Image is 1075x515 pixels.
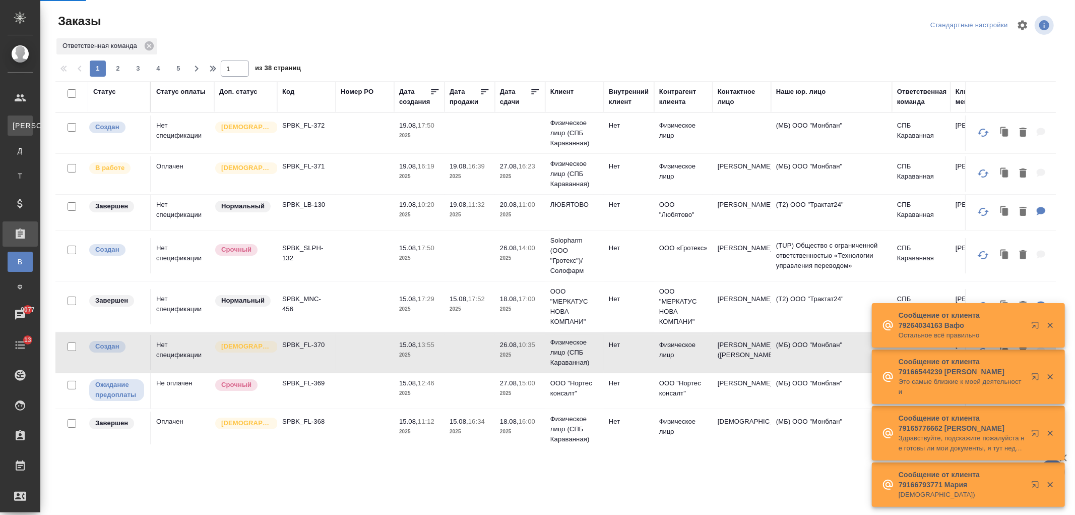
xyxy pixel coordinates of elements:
[221,122,272,132] p: [DEMOGRAPHIC_DATA]
[892,116,951,151] td: СПБ Караванная
[609,87,649,107] div: Внутренний клиент
[892,289,951,324] td: СПБ Караванная
[156,87,206,97] div: Статус оплаты
[971,243,995,267] button: Обновить
[500,418,519,425] p: 18.08,
[500,388,540,398] p: 2025
[956,87,1004,107] div: Клиентские менеджеры
[776,87,826,97] div: Наше юр. лицо
[609,294,649,304] p: Нет
[95,163,124,173] p: В работе
[399,304,439,314] p: 2025
[151,373,214,409] td: Не оплачен
[221,163,272,173] p: [DEMOGRAPHIC_DATA]
[418,341,434,349] p: 13:55
[899,490,1025,500] p: [DEMOGRAPHIC_DATA])
[971,294,995,318] button: Обновить
[771,335,892,370] td: (МБ) ООО "Монблан"
[450,304,490,314] p: 2025
[450,171,490,182] p: 2025
[13,171,28,181] span: Т
[771,156,892,192] td: (МБ) ООО "Монблан"
[110,64,126,74] span: 2
[95,201,128,211] p: Завершен
[450,201,468,208] p: 19.08,
[1025,367,1049,391] button: Открыть в новой вкладке
[399,379,418,387] p: 15.08,
[56,38,157,54] div: Ответственная команда
[899,413,1025,433] p: Сообщение от клиента 79165776662 [PERSON_NAME]
[892,156,951,192] td: СПБ Караванная
[282,87,294,97] div: Код
[170,61,186,77] button: 5
[282,200,331,210] p: SPBK_LB-130
[399,87,430,107] div: Дата создания
[609,340,649,350] p: Нет
[713,156,771,192] td: [PERSON_NAME]
[8,141,33,161] a: Д
[418,201,434,208] p: 10:20
[995,163,1015,184] button: Клонировать
[88,121,145,134] div: Выставляется автоматически при создании заказа
[659,161,708,182] p: Физическое лицо
[713,412,771,447] td: [DEMOGRAPHIC_DATA]
[995,123,1015,143] button: Клонировать
[88,200,145,213] div: Выставляет КМ при направлении счета или после выполнения всех работ/сдачи заказа клиенту. Окончат...
[3,332,38,358] a: 13
[500,162,519,170] p: 27.08,
[500,427,540,437] p: 2025
[995,296,1015,317] button: Клонировать
[659,121,708,141] p: Физическое лицо
[95,122,119,132] p: Создан
[399,131,439,141] p: 2025
[468,201,485,208] p: 11:32
[221,201,265,211] p: Нормальный
[550,87,574,97] div: Клиент
[418,122,434,129] p: 17:50
[8,252,33,272] a: В
[214,161,272,175] div: Выставляется автоматически для первых 3 заказов нового контактного лица. Особое внимание
[500,244,519,252] p: 26.08,
[500,295,519,303] p: 18.08,
[399,253,439,263] p: 2025
[93,87,116,97] div: Статус
[500,253,540,263] p: 2025
[951,156,1009,192] td: [PERSON_NAME]
[500,379,519,387] p: 27.08,
[3,302,38,327] a: 9077
[418,162,434,170] p: 16:19
[971,161,995,186] button: Обновить
[282,340,331,350] p: SPBK_FL-370
[399,171,439,182] p: 2025
[971,200,995,224] button: Обновить
[418,244,434,252] p: 17:50
[951,289,1009,324] td: [PERSON_NAME]
[214,121,272,134] div: Выставляется автоматически для первых 3 заказов нового контактного лица. Особое внимание
[550,378,599,398] p: ООО "Нортес консалт"
[995,245,1015,266] button: Клонировать
[713,373,771,409] td: [PERSON_NAME]
[609,161,649,171] p: Нет
[151,289,214,324] td: Нет спецификации
[399,388,439,398] p: 2025
[214,200,272,213] div: Статус по умолчанию для стандартных заказов
[150,64,166,74] span: 4
[500,87,530,107] div: Дата сдачи
[951,238,1009,273] td: [PERSON_NAME]
[151,238,214,273] td: Нет спецификации
[151,156,214,192] td: Оплачен
[1040,321,1060,330] button: Закрыть
[500,171,540,182] p: 2025
[110,61,126,77] button: 2
[170,64,186,74] span: 5
[550,337,599,368] p: Физическое лицо (СПБ Караванная)
[8,116,33,136] a: [PERSON_NAME]
[282,161,331,171] p: SPBK_FL-371
[519,379,535,387] p: 15:00
[95,296,128,306] p: Завершен
[713,238,771,273] td: [PERSON_NAME]
[659,340,708,360] p: Физическое лицо
[399,427,439,437] p: 2025
[95,380,138,400] p: Ожидание предоплаты
[214,417,272,430] div: Выставляется автоматически для первых 3 заказов нового контактного лица. Особое внимание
